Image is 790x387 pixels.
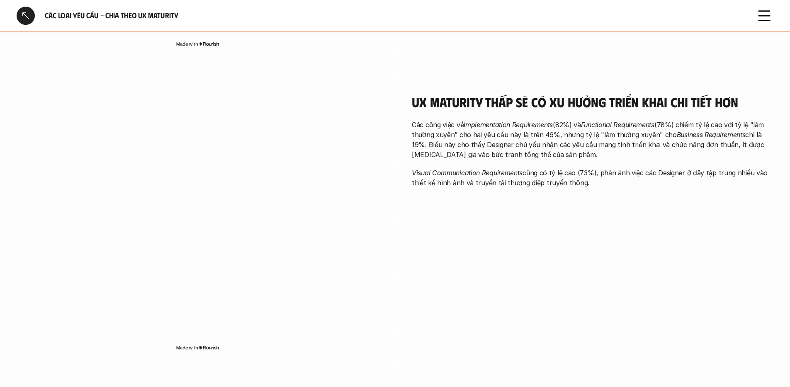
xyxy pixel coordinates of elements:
em: Visual Communication Requirements [412,169,523,177]
p: Các công việc về (82%) và (78%) chiếm tỷ lệ cao với tỷ lệ “làm thường xuyên” cho hai yêu cầu này ... [412,120,773,160]
h6: Các loại yêu cầu - Chia theo UX Maturity [45,11,745,20]
em: Functional Requirements [581,121,654,129]
em: Business Requirements [677,131,746,139]
iframe: Interactive or visual content [17,94,378,343]
em: Implementation Requirements [464,121,553,129]
img: Made with Flourish [176,344,219,351]
p: cũng có tỷ lệ cao (73%), phản ánh việc các Designer ở đây tập trung nhiều vào thiết kế hình ảnh v... [412,168,773,188]
h4: UX Maturity thấp sẽ có xu hưởng triển khai chi tiết hơn [412,94,773,110]
img: Made with Flourish [176,41,219,47]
